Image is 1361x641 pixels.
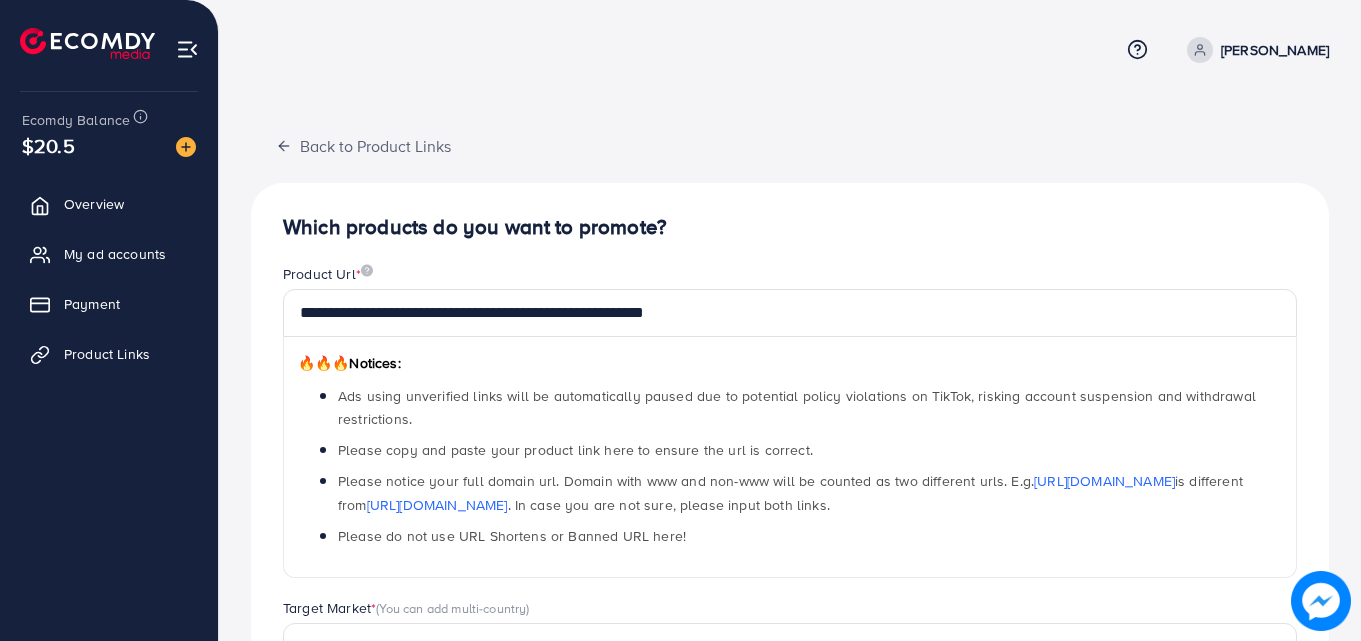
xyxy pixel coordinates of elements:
[64,294,120,314] span: Payment
[1179,37,1329,63] a: [PERSON_NAME]
[1034,471,1175,491] a: [URL][DOMAIN_NAME]
[22,110,130,130] span: Ecomdy Balance
[283,215,1297,240] h4: Which products do you want to promote?
[338,471,1243,514] span: Please notice your full domain url. Domain with www and non-www will be counted as two different ...
[64,344,150,364] span: Product Links
[338,386,1256,429] span: Ads using unverified links will be automatically paused due to potential policy violations on Tik...
[298,353,349,373] span: 🔥🔥🔥
[338,526,686,546] span: Please do not use URL Shortens or Banned URL here!
[20,28,155,59] img: logo
[361,264,373,277] img: image
[15,284,203,324] a: Payment
[176,137,196,157] img: image
[22,131,75,160] span: $20.5
[15,334,203,374] a: Product Links
[367,495,508,515] a: [URL][DOMAIN_NAME]
[298,353,401,373] span: Notices:
[176,38,199,61] img: menu
[376,599,529,617] span: (You can add multi-country)
[338,440,813,460] span: Please copy and paste your product link here to ensure the url is correct.
[15,184,203,224] a: Overview
[283,264,373,284] label: Product Url
[64,244,166,264] span: My ad accounts
[283,598,530,618] label: Target Market
[15,234,203,274] a: My ad accounts
[1221,38,1329,62] p: [PERSON_NAME]
[1291,571,1351,631] img: image
[64,194,124,214] span: Overview
[251,124,476,167] button: Back to Product Links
